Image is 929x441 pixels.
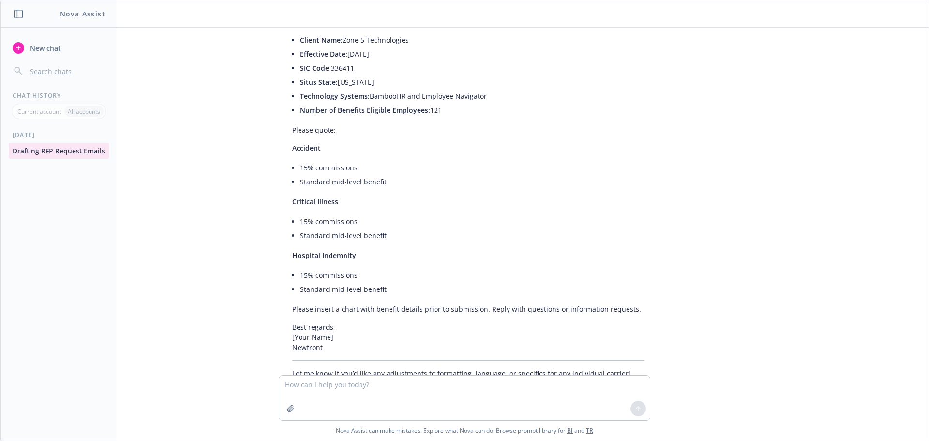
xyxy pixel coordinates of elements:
button: Drafting RFP Request Emails [9,143,109,159]
h1: Nova Assist [60,9,105,19]
span: Hospital Indemnity [292,251,356,260]
p: Please insert a chart with benefit details prior to submission. Reply with questions or informati... [292,304,644,314]
div: [DATE] [1,131,117,139]
p: All accounts [68,107,100,116]
li: Zone 5 Technologies [300,33,644,47]
p: Current account [17,107,61,116]
li: 15% commissions [300,214,644,228]
p: Let me know if you’d like any adjustments to formatting, language, or specifics for any individua... [292,368,644,379]
a: TR [586,426,593,435]
span: Situs State: [300,77,338,87]
span: Critical Illness [292,197,338,206]
li: 336411 [300,61,644,75]
span: New chat [28,43,61,53]
span: Accident [292,143,321,152]
span: Client Name: [300,35,343,45]
span: Technology Systems: [300,91,370,101]
div: Chat History [1,91,117,100]
p: Best regards, [Your Name] Newfront [292,322,644,352]
input: Search chats [28,64,105,78]
a: BI [567,426,573,435]
li: Standard mid-level benefit [300,228,644,243]
li: Standard mid-level benefit [300,175,644,189]
p: Please quote: [292,125,644,135]
li: [DATE] [300,47,644,61]
li: Standard mid-level benefit [300,282,644,296]
span: Nova Assist can make mistakes. Explore what Nova can do: Browse prompt library for and [336,421,593,441]
li: BambooHR and Employee Navigator [300,89,644,103]
li: 15% commissions [300,268,644,282]
span: SIC Code: [300,63,331,73]
li: 121 [300,103,644,117]
span: Number of Benefits Eligible Employees: [300,106,430,115]
button: New chat [9,39,109,57]
span: Effective Date: [300,49,347,59]
li: [US_STATE] [300,75,644,89]
li: 15% commissions [300,161,644,175]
